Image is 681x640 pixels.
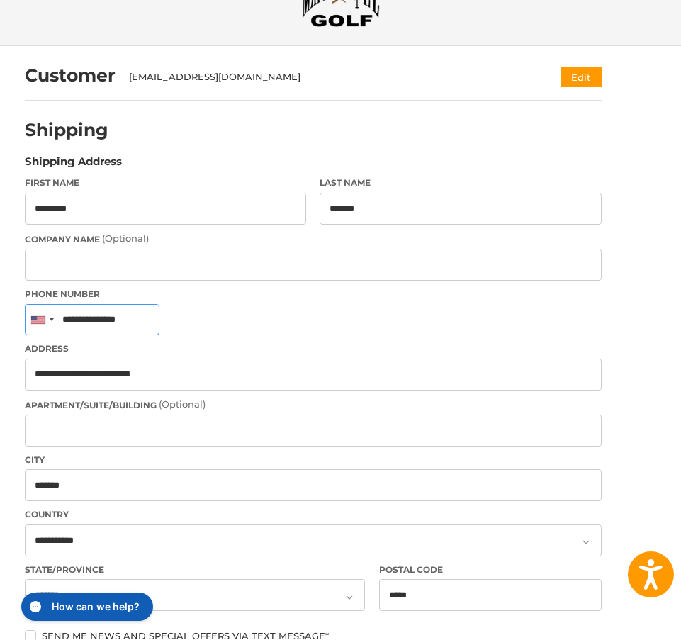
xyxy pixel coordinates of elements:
[159,398,206,410] small: (Optional)
[25,154,122,176] legend: Shipping Address
[25,288,602,301] label: Phone Number
[25,64,116,86] h2: Customer
[129,70,533,84] div: [EMAIL_ADDRESS][DOMAIN_NAME]
[102,232,149,244] small: (Optional)
[320,176,601,189] label: Last Name
[25,454,602,466] label: City
[14,588,157,626] iframe: Gorgias live chat messenger
[379,563,602,576] label: Postal Code
[564,602,681,640] iframe: Google Customer Reviews
[25,342,602,355] label: Address
[25,176,306,189] label: First Name
[26,305,58,335] div: United States: +1
[25,232,602,246] label: Company Name
[25,119,108,141] h2: Shipping
[25,398,602,412] label: Apartment/Suite/Building
[561,67,602,87] button: Edit
[25,508,602,521] label: Country
[25,563,366,576] label: State/Province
